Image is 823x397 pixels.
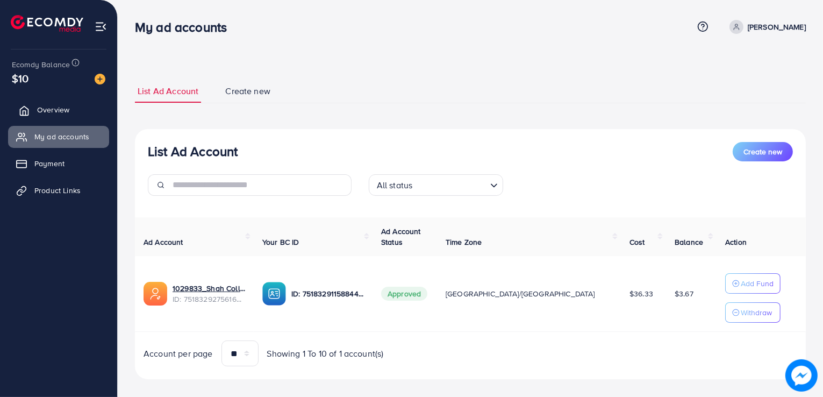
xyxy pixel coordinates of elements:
[629,237,645,247] span: Cost
[369,174,503,196] div: Search for option
[8,153,109,174] a: Payment
[416,175,485,193] input: Search for option
[34,185,81,196] span: Product Links
[381,287,427,301] span: Approved
[148,144,238,159] h3: List Ad Account
[743,146,782,157] span: Create new
[225,85,270,97] span: Create new
[173,294,245,304] span: ID: 7518329275616395265
[12,70,28,86] span: $10
[34,131,89,142] span: My ad accounts
[11,15,83,32] img: logo
[748,20,806,33] p: [PERSON_NAME]
[138,85,198,97] span: List Ad Account
[34,158,65,169] span: Payment
[629,288,653,299] span: $36.33
[675,237,703,247] span: Balance
[8,180,109,201] a: Product Links
[725,302,781,323] button: Withdraw
[725,273,781,294] button: Add Fund
[95,20,107,33] img: menu
[144,348,213,360] span: Account per page
[144,282,167,306] img: ic-ads-acc.e4c84228.svg
[725,237,747,247] span: Action
[725,20,806,34] a: [PERSON_NAME]
[267,348,384,360] span: Showing 1 To 10 of 1 account(s)
[135,19,235,35] h3: My ad accounts
[675,288,693,299] span: $3.67
[8,99,109,120] a: Overview
[446,237,482,247] span: Time Zone
[291,287,364,300] p: ID: 7518329115884470288
[446,288,595,299] span: [GEOGRAPHIC_DATA]/[GEOGRAPHIC_DATA]
[262,282,286,306] img: ic-ba-acc.ded83a64.svg
[375,178,415,193] span: All status
[173,283,245,294] a: 1029833_Shah Collection_1750497453160
[37,104,69,115] span: Overview
[785,359,818,392] img: image
[12,59,70,70] span: Ecomdy Balance
[173,283,245,305] div: <span class='underline'>1029833_Shah Collection_1750497453160</span></br>7518329275616395265
[741,277,774,290] p: Add Fund
[262,237,299,247] span: Your BC ID
[8,126,109,147] a: My ad accounts
[381,226,421,247] span: Ad Account Status
[741,306,772,319] p: Withdraw
[733,142,793,161] button: Create new
[95,74,105,84] img: image
[144,237,183,247] span: Ad Account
